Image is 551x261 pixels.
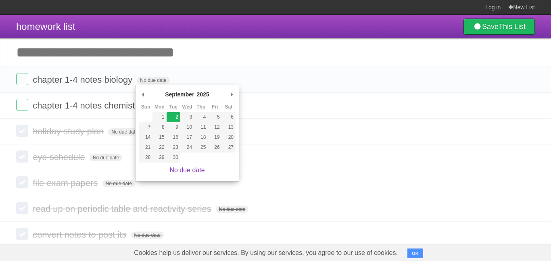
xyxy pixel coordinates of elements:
label: Done [16,176,28,188]
label: Done [16,150,28,163]
button: 18 [194,132,208,142]
span: eye schedule [33,152,87,162]
label: Done [16,73,28,85]
button: 22 [152,142,166,152]
label: Done [16,228,28,240]
button: 2 [167,112,180,122]
button: 20 [222,132,236,142]
button: 28 [139,152,152,163]
button: 30 [167,152,180,163]
button: OK [407,248,423,258]
button: 11 [194,122,208,132]
button: 16 [167,132,180,142]
div: 2025 [196,88,211,100]
button: 25 [194,142,208,152]
span: file exam papers [33,178,100,188]
span: read up on periodic table and reactivity series [33,204,213,214]
abbr: Wednesday [182,104,192,110]
span: No due date [131,232,164,239]
button: 1 [152,112,166,122]
label: Done [16,202,28,214]
abbr: Tuesday [169,104,177,110]
button: 4 [194,112,208,122]
button: 3 [180,112,194,122]
button: 21 [139,142,152,152]
span: No due date [216,206,248,213]
button: 12 [208,122,221,132]
abbr: Saturday [225,104,233,110]
button: 13 [222,122,236,132]
button: 14 [139,132,152,142]
span: chapter 1-4 notes chemistry [33,100,144,111]
span: homework list [16,21,75,32]
span: chapter 1-4 notes biology [33,75,134,85]
a: SaveThis List [463,19,535,35]
abbr: Friday [212,104,218,110]
button: Next Month [227,88,236,100]
a: No due date [169,167,205,173]
button: 10 [180,122,194,132]
abbr: Monday [154,104,165,110]
button: 23 [167,142,180,152]
button: 17 [180,132,194,142]
div: September [164,88,195,100]
button: 27 [222,142,236,152]
span: No due date [108,128,141,136]
button: 19 [208,132,221,142]
span: No due date [90,154,122,161]
label: Done [16,125,28,137]
button: Previous Month [139,88,147,100]
span: No due date [102,180,135,187]
button: 15 [152,132,166,142]
button: 24 [180,142,194,152]
button: 5 [208,112,221,122]
span: Cookies help us deliver our services. By using our services, you agree to our use of cookies. [126,245,406,261]
button: 26 [208,142,221,152]
abbr: Thursday [196,104,205,110]
span: convert notes to post its [33,230,128,240]
button: 8 [152,122,166,132]
button: 7 [139,122,152,132]
button: 29 [152,152,166,163]
button: 6 [222,112,236,122]
b: This List [499,23,526,31]
span: No due date [137,77,169,84]
button: 9 [167,122,180,132]
span: holiday study plan [33,126,106,136]
abbr: Sunday [141,104,150,110]
label: Done [16,99,28,111]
